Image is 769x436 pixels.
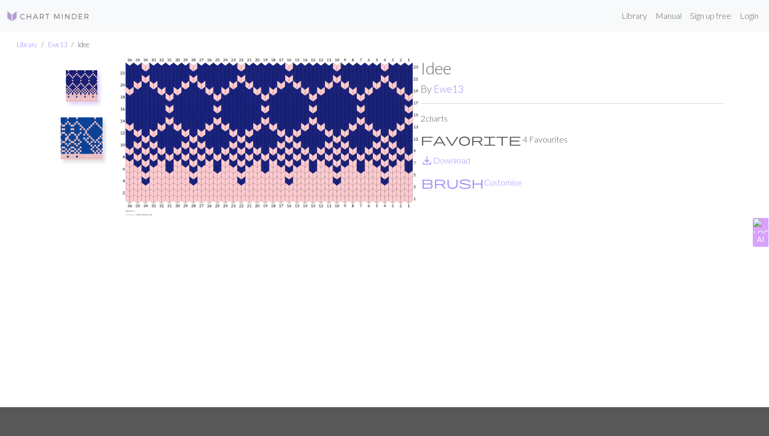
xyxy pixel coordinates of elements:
a: Sign up free [686,5,736,26]
i: Customise [421,176,484,189]
span: brush [421,175,484,190]
img: Logo [6,10,90,23]
a: Ewe13 [434,83,463,95]
img: idee 1 [61,117,103,159]
a: DownloadDownload [421,155,470,165]
h2: By [421,83,723,95]
i: Favourite [421,133,521,146]
button: CustomiseCustomise [421,176,523,189]
a: Login [736,5,763,26]
a: Library [17,40,37,49]
h1: Idee [421,58,723,78]
a: Library [617,5,651,26]
li: Idee [67,40,89,50]
p: 2 charts [421,112,723,125]
i: Download [421,154,433,167]
a: Manual [651,5,686,26]
span: save_alt [421,153,433,168]
a: Ewe13 [48,40,67,49]
span: favorite [421,132,521,147]
p: 4 Favourites [421,133,723,146]
img: idee 4 [66,70,97,102]
img: idee 4 [118,58,421,407]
